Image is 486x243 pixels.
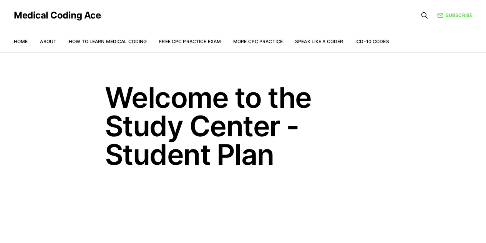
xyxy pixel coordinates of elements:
a: Subscribe [437,12,472,19]
a: How to Learn Medical Coding [69,39,147,44]
h1: Welcome to the Study Center - Student Plan [105,83,382,169]
a: About [40,39,56,44]
a: More CPC Practice [233,39,283,44]
a: Home [14,39,28,44]
a: Medical Coding Ace [14,11,101,20]
a: Speak Like a Coder [295,39,343,44]
a: ICD-10 Codes [355,39,389,44]
a: Free CPC Practice Exam [159,39,221,44]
